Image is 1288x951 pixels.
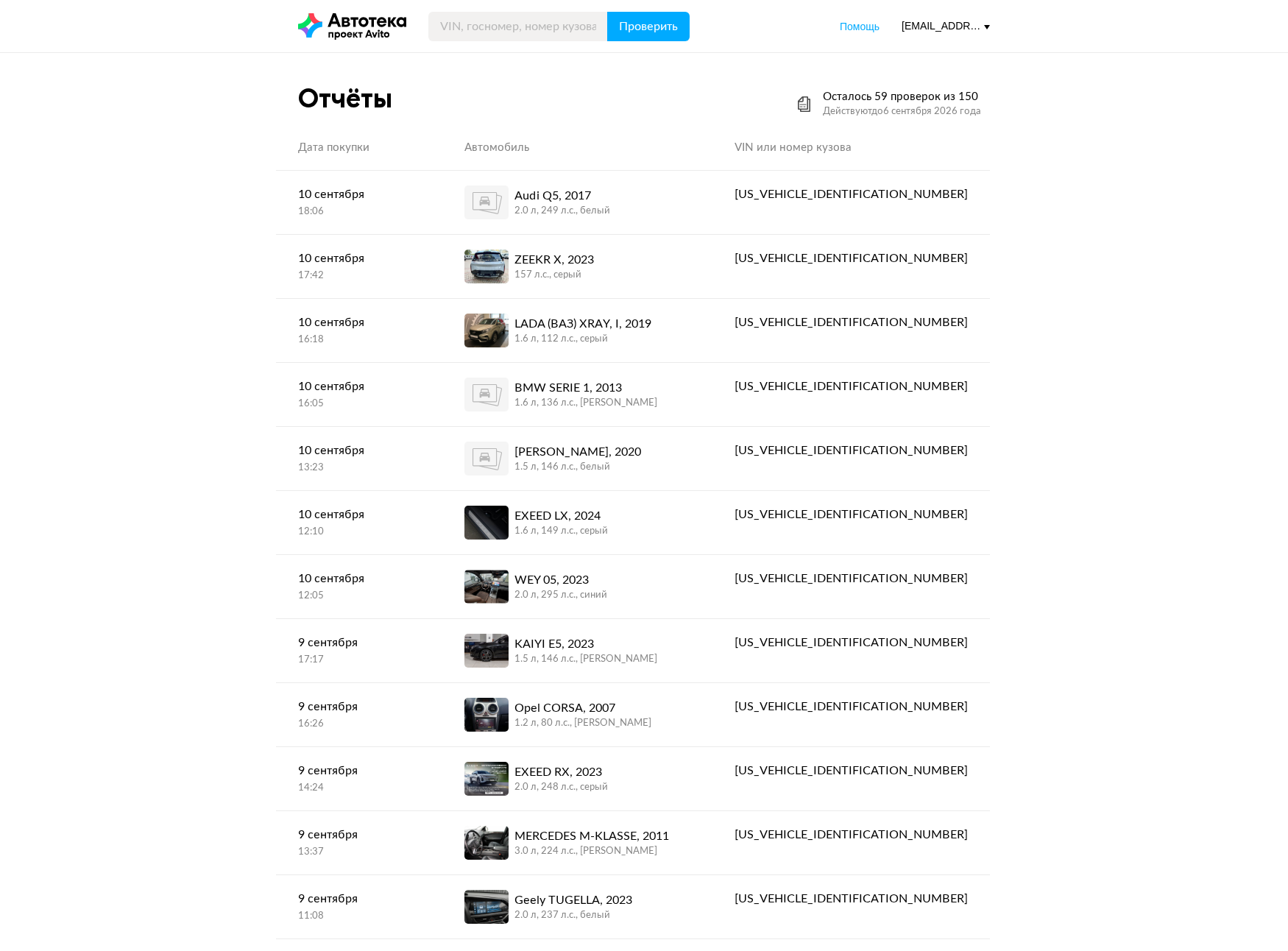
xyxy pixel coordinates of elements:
[442,811,712,874] a: MERCEDES M-KLASSE, 20113.0 л, 224 л.c., [PERSON_NAME]
[276,811,442,874] a: 9 сентября13:37
[442,747,712,810] a: EXEED RX, 20232.0 л, 248 л.c., серый
[298,890,420,908] div: 9 сентября
[514,251,594,269] div: ZEEKR X, 2023
[276,683,442,746] a: 9 сентября16:26
[514,397,657,410] div: 1.6 л, 136 л.c., [PERSON_NAME]
[442,875,712,938] a: Geely TUGELLA, 20232.0 л, 237 л.c., белый
[712,299,990,346] a: [US_VEHICLE_IDENTIFICATION_NUMBER]
[514,507,608,525] div: EXEED LX, 2024
[514,635,657,653] div: KAIYI E5, 2023
[514,717,651,730] div: 1.2 л, 80 л.c., [PERSON_NAME]
[607,12,690,41] button: Проверить
[514,781,608,794] div: 2.0 л, 248 л.c., серый
[442,683,712,746] a: Opel CORSA, 20071.2 л, 80 л.c., [PERSON_NAME]
[712,619,990,666] a: [US_VEHICLE_IDENTIFICATION_NUMBER]
[276,747,442,810] a: 9 сентября14:24
[735,506,968,523] div: [US_VEHICLE_IDENTIFICATION_NUMBER]
[514,653,657,666] div: 1.5 л, 146 л.c., [PERSON_NAME]
[298,590,420,603] div: 12:05
[276,619,442,682] a: 9 сентября17:17
[514,461,641,474] div: 1.5 л, 146 л.c., белый
[619,21,678,32] span: Проверить
[735,762,968,779] div: [US_VEHICLE_IDENTIFICATION_NUMBER]
[712,811,990,858] a: [US_VEHICLE_IDENTIFICATION_NUMBER]
[514,909,632,922] div: 2.0 л, 237 л.c., белый
[514,525,608,538] div: 1.6 л, 149 л.c., серый
[442,299,712,362] a: LADA (ВАЗ) XRAY, I, 20191.6 л, 112 л.c., серый
[298,526,420,539] div: 12:10
[276,555,442,618] a: 10 сентября12:05
[298,506,420,523] div: 10 сентября
[735,442,968,459] div: [US_VEHICLE_IDENTIFICATION_NUMBER]
[276,171,442,233] a: 10 сентября18:06
[298,762,420,779] div: 9 сентября
[298,333,420,347] div: 16:18
[298,397,420,411] div: 16:05
[840,21,880,32] span: Помощь
[514,187,610,205] div: Audi Q5, 2017
[902,19,990,33] div: [EMAIL_ADDRESS][DOMAIN_NAME]
[442,619,712,682] a: KAIYI E5, 20231.5 л, 146 л.c., [PERSON_NAME]
[298,654,420,667] div: 17:17
[735,314,968,331] div: [US_VEHICLE_IDENTIFICATION_NUMBER]
[298,141,420,155] div: Дата покупки
[298,314,420,331] div: 10 сентября
[442,171,712,234] a: Audi Q5, 20172.0 л, 249 л.c., белый
[442,555,712,618] a: WEY 05, 20232.0 л, 295 л.c., синий
[514,845,669,858] div: 3.0 л, 224 л.c., [PERSON_NAME]
[514,333,651,346] div: 1.6 л, 112 л.c., серый
[712,747,990,794] a: [US_VEHICLE_IDENTIFICATION_NUMBER]
[276,491,442,554] a: 10 сентября12:10
[442,491,712,554] a: EXEED LX, 20241.6 л, 149 л.c., серый
[298,250,420,267] div: 10 сентября
[428,12,608,41] input: VIN, госномер, номер кузова
[442,363,712,426] a: BMW SERIE 1, 20131.6 л, 136 л.c., [PERSON_NAME]
[735,250,968,267] div: [US_VEHICLE_IDENTIFICATION_NUMBER]
[514,589,607,602] div: 2.0 л, 295 л.c., синий
[823,90,981,105] div: Осталось 59 проверок из 150
[298,826,420,844] div: 9 сентября
[298,570,420,587] div: 10 сентября
[298,442,420,459] div: 10 сентября
[514,571,607,589] div: WEY 05, 2023
[712,491,990,538] a: [US_VEHICLE_IDENTIFICATION_NUMBER]
[442,235,712,298] a: ZEEKR X, 2023157 л.c., серый
[298,698,420,715] div: 9 сентября
[276,235,442,297] a: 10 сентября17:42
[298,910,420,923] div: 11:08
[298,718,420,731] div: 16:26
[712,555,990,602] a: [US_VEHICLE_IDENTIFICATION_NUMBER]
[735,141,968,155] div: VIN или номер кузова
[735,634,968,651] div: [US_VEHICLE_IDENTIFICATION_NUMBER]
[298,634,420,651] div: 9 сентября
[298,378,420,395] div: 10 сентября
[514,379,657,397] div: BMW SERIE 1, 2013
[735,185,968,203] div: [US_VEHICLE_IDENTIFICATION_NUMBER]
[298,846,420,859] div: 13:37
[712,363,990,410] a: [US_VEHICLE_IDENTIFICATION_NUMBER]
[712,427,990,474] a: [US_VEHICLE_IDENTIFICATION_NUMBER]
[276,875,442,938] a: 9 сентября11:08
[298,185,420,203] div: 10 сентября
[276,427,442,489] a: 10 сентября13:23
[298,269,420,283] div: 17:42
[712,683,990,730] a: [US_VEHICLE_IDENTIFICATION_NUMBER]
[298,82,392,114] div: Отчёты
[442,427,712,490] a: [PERSON_NAME], 20201.5 л, 146 л.c., белый
[735,826,968,844] div: [US_VEHICLE_IDENTIFICATION_NUMBER]
[735,378,968,395] div: [US_VEHICLE_IDENTIFICATION_NUMBER]
[735,698,968,715] div: [US_VEHICLE_IDENTIFICATION_NUMBER]
[298,782,420,795] div: 14:24
[514,763,608,781] div: EXEED RX, 2023
[712,235,990,282] a: [US_VEHICLE_IDENTIFICATION_NUMBER]
[735,890,968,908] div: [US_VEHICLE_IDENTIFICATION_NUMBER]
[514,205,610,218] div: 2.0 л, 249 л.c., белый
[823,105,981,119] div: Действуют до 6 сентября 2026 года
[840,19,880,34] a: Помощь
[514,891,632,909] div: Geely TUGELLA, 2023
[276,299,442,361] a: 10 сентября16:18
[514,269,594,282] div: 157 л.c., серый
[276,363,442,425] a: 10 сентября16:05
[514,315,651,333] div: LADA (ВАЗ) XRAY, I, 2019
[514,827,669,845] div: MERCEDES M-KLASSE, 2011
